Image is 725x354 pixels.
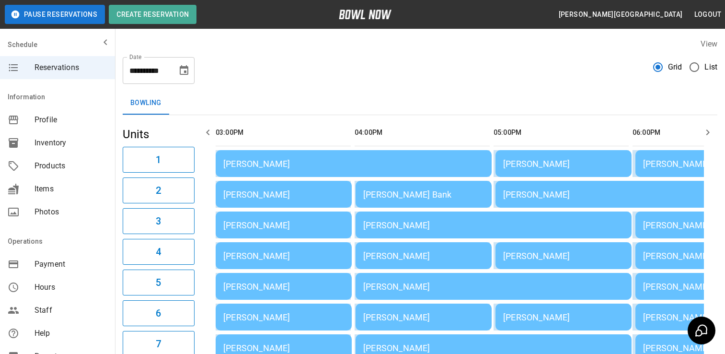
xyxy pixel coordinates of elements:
span: Payment [35,259,107,270]
button: 1 [123,147,195,173]
h6: 5 [156,275,161,290]
div: [PERSON_NAME] [223,312,344,322]
img: logo [339,10,391,19]
h6: 7 [156,336,161,352]
span: Photos [35,206,107,218]
th: 04:00PM [355,119,490,146]
span: Grid [668,61,682,73]
div: [PERSON_NAME] [503,251,624,261]
div: [PERSON_NAME] [363,282,624,292]
th: 03:00PM [216,119,351,146]
div: [PERSON_NAME] [223,282,344,292]
label: View [701,39,717,48]
h6: 6 [156,306,161,321]
div: [PERSON_NAME] [223,220,344,230]
div: [PERSON_NAME] [363,220,624,230]
button: Bowling [123,92,169,115]
button: 6 [123,300,195,326]
span: Hours [35,282,107,293]
span: Inventory [35,137,107,149]
button: [PERSON_NAME][GEOGRAPHIC_DATA] [555,6,687,24]
div: [PERSON_NAME] [363,343,624,353]
h5: Units [123,127,195,142]
button: 4 [123,239,195,265]
button: 2 [123,177,195,203]
span: List [704,61,717,73]
button: Logout [690,6,725,24]
div: [PERSON_NAME] [223,251,344,261]
button: 3 [123,208,195,234]
div: [PERSON_NAME] [363,251,484,261]
span: Profile [35,114,107,126]
h6: 4 [156,244,161,260]
button: Create Reservation [109,5,196,24]
span: Help [35,328,107,339]
button: Choose date, selected date is Aug 21, 2025 [174,61,194,80]
div: [PERSON_NAME] [223,159,484,169]
div: [PERSON_NAME] [363,312,484,322]
span: Staff [35,305,107,316]
div: [PERSON_NAME] Bank [363,189,484,200]
h6: 2 [156,183,161,198]
th: 05:00PM [494,119,629,146]
div: inventory tabs [123,92,717,115]
button: Pause Reservations [5,5,105,24]
h6: 1 [156,152,161,167]
span: Products [35,160,107,172]
div: [PERSON_NAME] [223,189,344,200]
span: Reservations [35,62,107,73]
div: [PERSON_NAME] [503,159,624,169]
button: 5 [123,270,195,295]
div: [PERSON_NAME] [223,343,344,353]
div: [PERSON_NAME] [503,312,624,322]
span: Items [35,183,107,195]
h6: 3 [156,213,161,229]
